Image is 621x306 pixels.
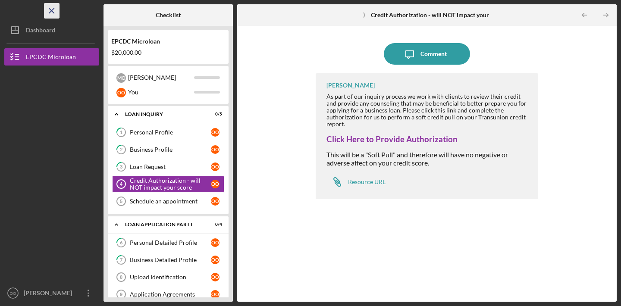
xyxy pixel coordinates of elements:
[112,269,224,286] a: 8Upload IdentificationoO
[130,146,211,153] div: Business Profile
[130,198,211,205] div: Schedule an appointment
[130,291,211,298] div: Application Agreements
[130,274,211,281] div: Upload Identification
[326,82,375,89] div: [PERSON_NAME]
[120,292,122,297] tspan: 9
[128,85,194,100] div: You
[120,130,122,135] tspan: 1
[130,256,211,263] div: Business Detailed Profile
[22,284,78,304] div: [PERSON_NAME]
[125,112,201,117] div: Loan Inquiry
[128,70,194,85] div: [PERSON_NAME]
[207,112,222,117] div: 0 / 5
[4,48,99,66] button: EPCDC Microloan
[112,193,224,210] a: 5Schedule an appointmentoO
[130,129,211,136] div: Personal Profile
[120,199,122,204] tspan: 5
[120,257,123,263] tspan: 7
[116,73,126,83] div: M O
[26,22,55,41] div: Dashboard
[420,43,447,65] div: Comment
[326,93,530,128] div: As part of our inquiry process we work with clients to review their credit and provide any counse...
[211,290,220,299] div: o O
[130,163,211,170] div: Loan Request
[125,222,201,227] div: Loan Application Part I
[10,291,16,296] text: OO
[4,22,99,39] button: Dashboard
[112,141,224,158] a: 2Business ProfileoO
[112,175,224,193] a: 4Credit Authorization - will NOT impact your scoreoO
[120,164,122,170] tspan: 3
[112,158,224,175] a: 3Loan RequestoO
[384,43,470,65] button: Comment
[207,222,222,227] div: 0 / 4
[348,178,386,185] div: Resource URL
[211,180,220,188] div: o O
[371,12,505,19] b: Credit Authorization - will NOT impact your score
[130,177,211,191] div: Credit Authorization - will NOT impact your score
[326,134,458,144] a: Click Here to Provide Authorization
[4,284,99,302] button: OO[PERSON_NAME]
[211,273,220,281] div: o O
[130,239,211,246] div: Personal Detailed Profile
[112,251,224,269] a: 7Business Detailed ProfileoO
[211,128,220,137] div: o O
[326,150,508,166] span: This will be a "Soft Pull" and therefore will have no negative or adverse affect on your credit s...
[111,38,225,45] div: EPCDC Microloan
[120,181,123,187] tspan: 4
[326,173,386,190] a: Resource URL
[156,12,181,19] b: Checklist
[26,48,76,68] div: EPCDC Microloan
[112,124,224,141] a: 1Personal ProfileoO
[211,238,220,247] div: o O
[211,145,220,154] div: o O
[211,162,220,171] div: o O
[211,256,220,264] div: o O
[120,147,122,153] tspan: 2
[116,88,126,97] div: o O
[111,49,225,56] div: $20,000.00
[120,275,122,280] tspan: 8
[112,234,224,251] a: 6Personal Detailed ProfileoO
[211,197,220,206] div: o O
[112,286,224,303] a: 9Application AgreementsoO
[120,240,123,246] tspan: 6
